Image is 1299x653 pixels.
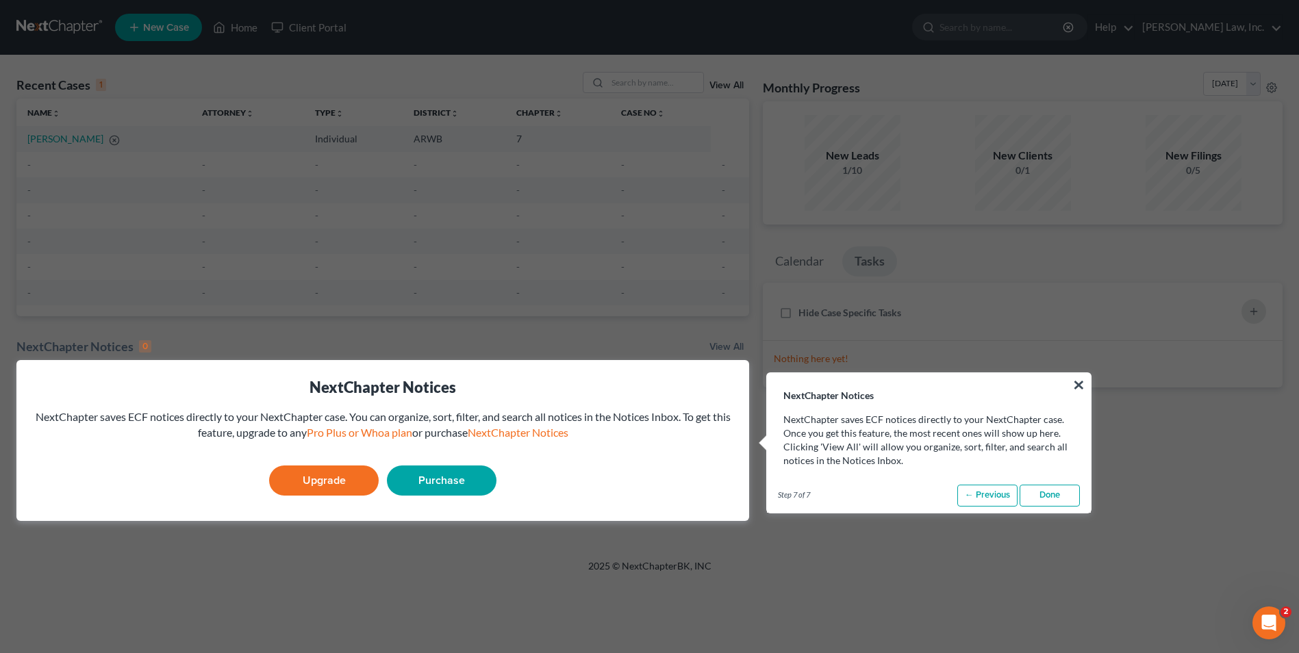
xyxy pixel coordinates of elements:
a: Pro Plus or Whoa plan [307,426,412,439]
a: Purchase [387,465,496,496]
a: ← Previous [957,485,1018,507]
span: 2 [1281,606,1291,617]
button: × [1072,374,1085,396]
iframe: Intercom live chat [1252,606,1285,639]
h3: NextChapter Notices [767,373,1090,402]
a: View All [709,342,744,352]
div: NextChapter Notices [16,338,151,355]
p: NextChapter saves ECF notices directly to your NextChapter case. Once you get this feature, the m... [783,413,1074,468]
div: 0 [139,340,151,353]
span: Step 7 of 7 [778,489,810,500]
div: NextChapter Notices [27,376,738,398]
a: Done [1020,485,1080,507]
a: NextChapter Notices [468,426,568,439]
a: Upgrade [269,465,379,496]
div: NextChapter saves ECF notices directly to your NextChapter case. You can organize, sort, filter, ... [27,409,738,441]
